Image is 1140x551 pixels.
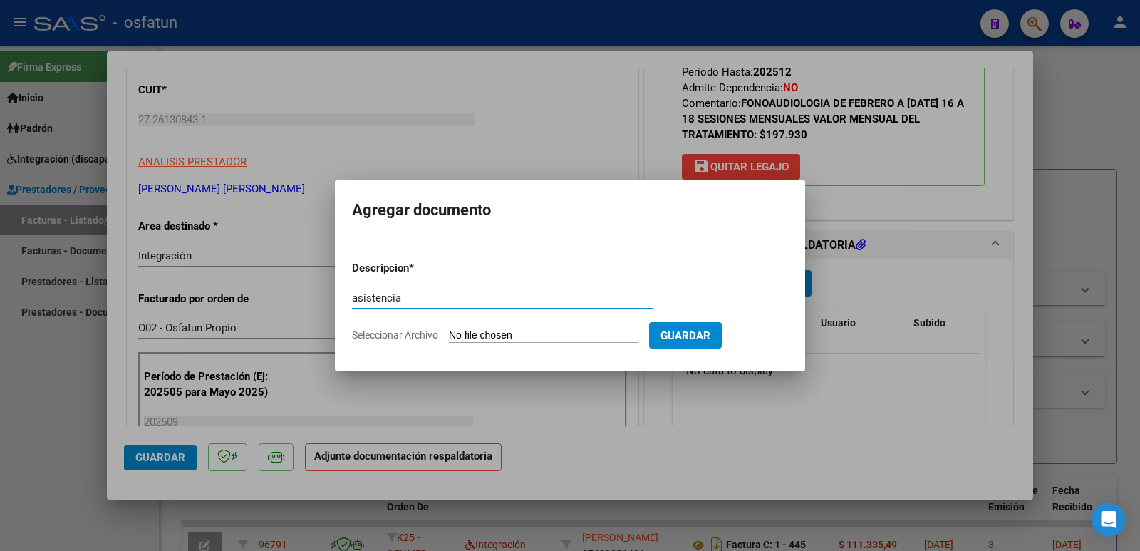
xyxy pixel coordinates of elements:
p: Descripcion [352,260,483,277]
span: Seleccionar Archivo [352,329,438,341]
div: Open Intercom Messenger [1092,503,1126,537]
button: Guardar [649,322,722,349]
h2: Agregar documento [352,197,788,224]
span: Guardar [660,329,710,342]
